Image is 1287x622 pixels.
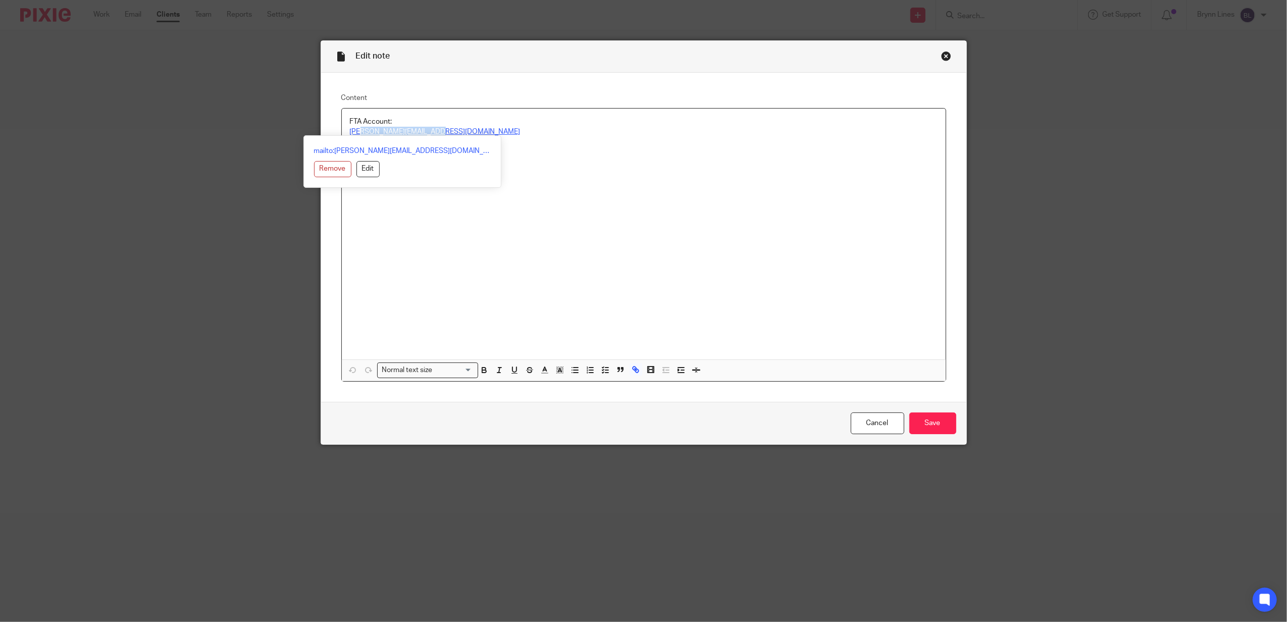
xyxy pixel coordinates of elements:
[356,161,380,177] button: Edit
[851,412,904,434] a: Cancel
[350,117,938,127] p: FTA Account:
[350,128,521,135] a: [PERSON_NAME][EMAIL_ADDRESS][DOMAIN_NAME]
[356,52,390,60] span: Edit note
[350,137,938,147] p: Password: [SECURITY_DATA]
[377,362,478,378] div: Search for option
[314,161,351,177] button: Remove
[941,51,951,61] div: Close this dialog window
[909,412,956,434] input: Save
[380,365,435,376] span: Normal text size
[341,93,946,103] label: Content
[314,146,491,156] a: mailto:[PERSON_NAME][EMAIL_ADDRESS][DOMAIN_NAME]
[435,365,472,376] input: Search for option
